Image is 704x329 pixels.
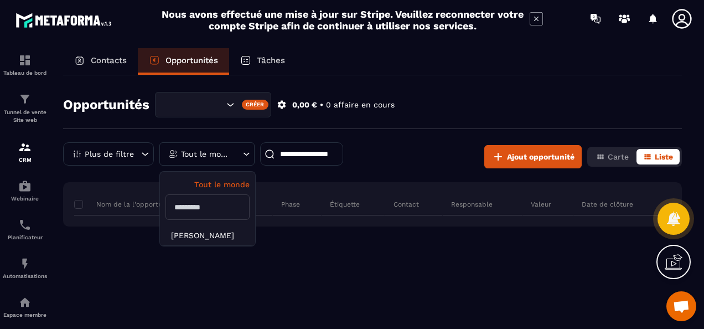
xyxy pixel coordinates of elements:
[330,200,360,209] p: Étiquette
[3,171,47,210] a: automationsautomationsWebinaire
[3,249,47,287] a: automationsautomationsAutomatisations
[3,84,47,132] a: formationformationTunnel de vente Site web
[229,48,296,75] a: Tâches
[3,196,47,202] p: Webinaire
[18,296,32,309] img: automations
[3,45,47,84] a: formationformationTableau de bord
[18,141,32,154] img: formation
[160,225,255,246] li: [PERSON_NAME]
[292,100,317,110] p: 0,00 €
[257,55,285,65] p: Tâches
[138,48,229,75] a: Opportunités
[394,200,419,209] p: Contact
[74,200,174,209] p: Nom de la l'opportunité
[63,94,149,116] h2: Opportunités
[18,218,32,232] img: scheduler
[636,149,680,164] button: Liste
[85,150,134,158] p: Plus de filtre
[320,100,323,110] p: •
[3,234,47,240] p: Planificateur
[655,152,673,161] span: Liste
[3,109,47,124] p: Tunnel de vente Site web
[165,99,224,111] input: Search for option
[18,257,32,270] img: automations
[507,151,574,162] span: Ajout opportunité
[155,92,271,117] div: Search for option
[3,70,47,76] p: Tableau de bord
[3,312,47,318] p: Espace membre
[3,210,47,249] a: schedulerschedulerPlanificateur
[666,291,696,321] div: Ouvrir le chat
[326,100,395,110] p: 0 affaire en cours
[18,54,32,67] img: formation
[18,179,32,193] img: automations
[63,48,138,75] a: Contacts
[531,200,551,209] p: Valeur
[3,157,47,163] p: CRM
[18,92,32,106] img: formation
[242,100,269,110] div: Créer
[3,273,47,279] p: Automatisations
[15,10,115,30] img: logo
[165,180,250,189] p: Tout le monde
[181,150,230,158] p: Tout le monde
[281,200,300,209] p: Phase
[3,132,47,171] a: formationformationCRM
[582,200,633,209] p: Date de clôture
[608,152,629,161] span: Carte
[3,287,47,326] a: automationsautomationsEspace membre
[91,55,127,65] p: Contacts
[589,149,635,164] button: Carte
[161,8,524,32] h2: Nous avons effectué une mise à jour sur Stripe. Veuillez reconnecter votre compte Stripe afin de ...
[451,200,493,209] p: Responsable
[484,145,582,168] button: Ajout opportunité
[165,55,218,65] p: Opportunités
